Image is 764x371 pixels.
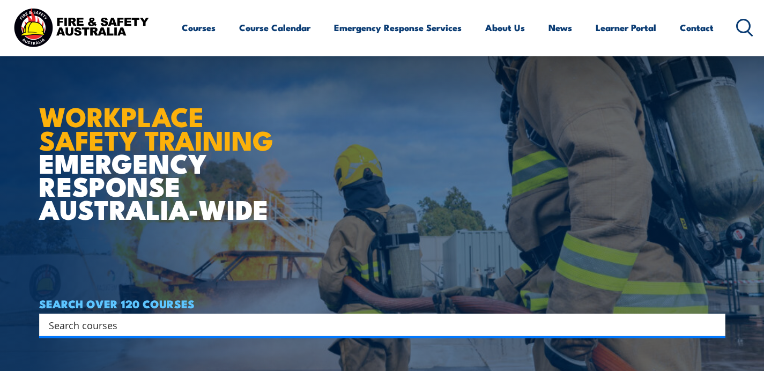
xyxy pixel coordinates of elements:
[51,317,704,332] form: Search form
[596,13,656,42] a: Learner Portal
[239,13,310,42] a: Course Calendar
[39,298,725,309] h4: SEARCH OVER 120 COURSES
[485,13,525,42] a: About Us
[39,77,301,220] h1: EMERGENCY RESPONSE AUSTRALIA-WIDE
[182,13,216,42] a: Courses
[334,13,462,42] a: Emergency Response Services
[680,13,714,42] a: Contact
[707,317,722,332] button: Search magnifier button
[39,95,273,159] strong: WORKPLACE SAFETY TRAINING
[49,317,702,333] input: Search input
[548,13,572,42] a: News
